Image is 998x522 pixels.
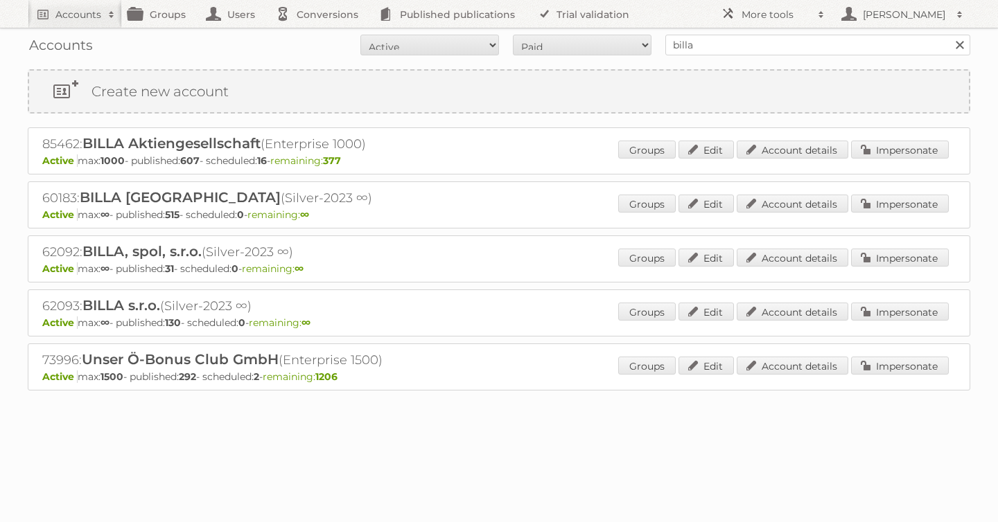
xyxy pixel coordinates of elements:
[618,141,676,159] a: Groups
[42,135,527,153] h2: 85462: (Enterprise 1000)
[679,195,734,213] a: Edit
[165,316,181,329] strong: 130
[263,370,338,383] span: remaining:
[242,262,304,275] span: remaining:
[323,154,341,167] strong: 377
[679,357,734,375] a: Edit
[742,8,811,21] h2: More tools
[100,208,110,221] strong: ∞
[42,189,527,207] h2: 60183: (Silver-2023 ∞)
[238,316,245,329] strong: 0
[679,303,734,321] a: Edit
[737,249,848,267] a: Account details
[165,208,180,221] strong: 515
[257,154,267,167] strong: 16
[42,208,956,221] p: max: - published: - scheduled: -
[55,8,101,21] h2: Accounts
[42,262,78,275] span: Active
[301,316,310,329] strong: ∞
[618,249,676,267] a: Groups
[851,303,949,321] a: Impersonate
[42,262,956,275] p: max: - published: - scheduled: -
[100,154,125,167] strong: 1000
[737,141,848,159] a: Account details
[100,262,110,275] strong: ∞
[851,141,949,159] a: Impersonate
[247,208,309,221] span: remaining:
[42,243,527,261] h2: 62092: (Silver-2023 ∞)
[270,154,341,167] span: remaining:
[42,370,78,383] span: Active
[100,370,123,383] strong: 1500
[851,357,949,375] a: Impersonate
[851,249,949,267] a: Impersonate
[618,303,676,321] a: Groups
[165,262,174,275] strong: 31
[82,351,279,368] span: Unser Ö-Bonus Club GmbH
[42,208,78,221] span: Active
[42,351,527,369] h2: 73996: (Enterprise 1500)
[859,8,949,21] h2: [PERSON_NAME]
[42,316,956,329] p: max: - published: - scheduled: -
[231,262,238,275] strong: 0
[737,357,848,375] a: Account details
[737,303,848,321] a: Account details
[254,370,259,383] strong: 2
[618,357,676,375] a: Groups
[851,195,949,213] a: Impersonate
[82,243,202,260] span: BILLA, spol, s.r.o.
[249,316,310,329] span: remaining:
[42,154,78,167] span: Active
[679,141,734,159] a: Edit
[618,195,676,213] a: Groups
[300,208,309,221] strong: ∞
[100,316,110,329] strong: ∞
[180,154,200,167] strong: 607
[42,154,956,167] p: max: - published: - scheduled: -
[29,71,969,112] a: Create new account
[315,370,338,383] strong: 1206
[737,195,848,213] a: Account details
[42,370,956,383] p: max: - published: - scheduled: -
[42,297,527,315] h2: 62093: (Silver-2023 ∞)
[80,189,281,206] span: BILLA [GEOGRAPHIC_DATA]
[82,135,261,152] span: BILLA Aktiengesellschaft
[42,316,78,329] span: Active
[237,208,244,221] strong: 0
[82,297,160,314] span: BILLA s.r.o.
[179,370,196,383] strong: 292
[295,262,304,275] strong: ∞
[679,249,734,267] a: Edit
